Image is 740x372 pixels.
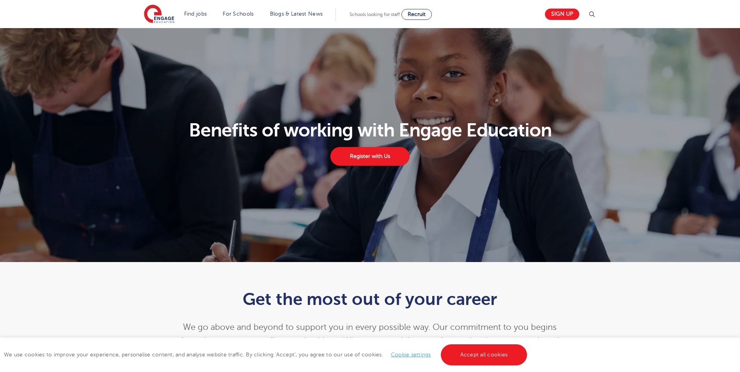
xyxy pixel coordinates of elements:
[139,121,601,140] h1: Benefits of working with Engage Education
[401,9,432,20] a: Recruit
[350,12,400,17] span: Schools looking for staff
[441,344,527,365] a: Accept all cookies
[179,289,561,309] h1: Get the most out of your career
[270,11,323,17] a: Blogs & Latest News
[545,9,579,20] a: Sign up
[144,5,174,24] img: Engage Education
[330,147,409,166] a: Register with Us
[4,352,529,358] span: We use cookies to improve your experience, personalise content, and analyse website traffic. By c...
[223,11,254,17] a: For Schools
[408,11,426,17] span: Recruit
[184,11,207,17] a: Find jobs
[391,352,431,358] a: Cookie settings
